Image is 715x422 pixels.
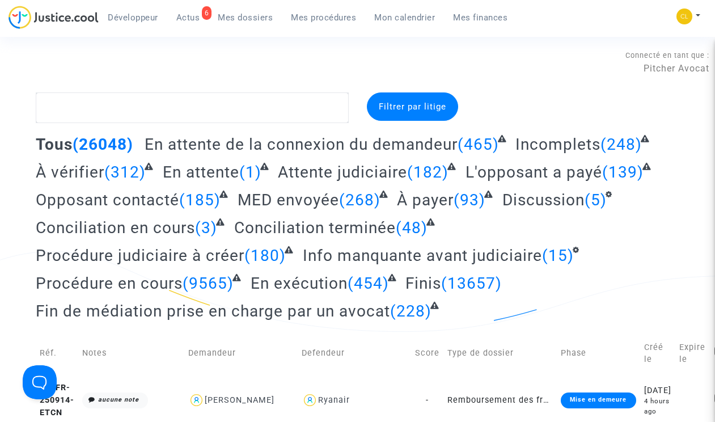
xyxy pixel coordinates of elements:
[676,9,692,24] img: f0b917ab549025eb3af43f3c4438ad5d
[443,329,557,378] td: Type de dossier
[98,396,139,403] i: aucune note
[282,9,365,26] a: Mes procédures
[644,385,671,397] div: [DATE]
[108,12,158,23] span: Développeur
[600,135,642,154] span: (248)
[183,274,234,293] span: (9565)
[188,392,205,408] img: icon-user.svg
[557,329,640,378] td: Phase
[502,191,585,209] span: Discussion
[36,163,104,182] span: À vérifier
[239,163,261,182] span: (1)
[244,246,286,265] span: (180)
[625,51,709,60] span: Connecté en tant que :
[163,163,239,182] span: En attente
[561,393,636,408] div: Mise en demeure
[405,274,441,293] span: Finis
[234,218,396,237] span: Conciliation terminée
[458,135,499,154] span: (465)
[644,396,671,416] div: 4 hours ago
[278,163,407,182] span: Attente judiciaire
[104,163,146,182] span: (312)
[251,274,348,293] span: En exécution
[36,246,244,265] span: Procédure judiciaire à créer
[379,102,446,112] span: Filtrer par litige
[444,9,517,26] a: Mes finances
[454,191,485,209] span: (93)
[205,395,274,405] div: [PERSON_NAME]
[411,329,443,378] td: Score
[9,6,99,29] img: jc-logo.svg
[390,302,431,320] span: (228)
[36,191,179,209] span: Opposant contacté
[36,274,183,293] span: Procédure en cours
[303,246,542,265] span: Info manquante avant judiciaire
[426,395,429,405] span: -
[218,12,273,23] span: Mes dossiers
[36,329,78,378] td: Réf.
[99,9,167,26] a: Développeur
[36,302,390,320] span: Fin de médiation prise en charge par un avocat
[40,383,74,417] span: CFR-250914-ETCN
[640,329,675,378] td: Créé le
[302,392,318,408] img: icon-user.svg
[195,218,217,237] span: (3)
[176,12,200,23] span: Actus
[396,218,428,237] span: (48)
[675,329,710,378] td: Expire le
[36,135,73,154] span: Tous
[73,135,133,154] span: (26048)
[167,9,209,26] a: 6Actus
[184,329,298,378] td: Demandeur
[348,274,389,293] span: (454)
[515,135,600,154] span: Incomplets
[453,12,507,23] span: Mes finances
[407,163,449,182] span: (182)
[179,191,221,209] span: (185)
[365,9,444,26] a: Mon calendrier
[298,329,411,378] td: Defendeur
[339,191,380,209] span: (268)
[202,6,212,20] div: 6
[145,135,458,154] span: En attente de la connexion du demandeur
[318,395,350,405] div: Ryanair
[542,246,574,265] span: (15)
[78,329,184,378] td: Notes
[585,191,607,209] span: (5)
[441,274,502,293] span: (13657)
[374,12,435,23] span: Mon calendrier
[602,163,644,182] span: (139)
[238,191,339,209] span: MED envoyée
[466,163,602,182] span: L'opposant a payé
[397,191,454,209] span: À payer
[23,365,57,399] iframe: Help Scout Beacon - Open
[209,9,282,26] a: Mes dossiers
[36,218,195,237] span: Conciliation en cours
[291,12,356,23] span: Mes procédures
